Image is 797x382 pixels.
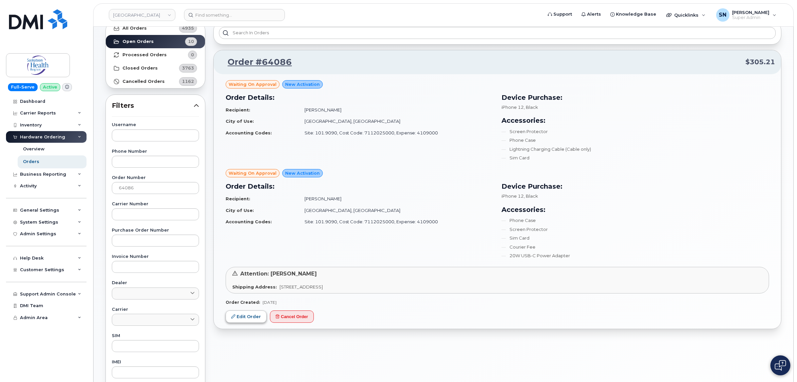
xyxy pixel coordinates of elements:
label: Username [112,123,199,127]
strong: Open Orders [122,39,154,44]
li: Courier Fee [501,244,769,250]
td: [GEOGRAPHIC_DATA], [GEOGRAPHIC_DATA] [299,115,493,127]
a: Edit Order [226,310,267,323]
strong: Order Created: [226,300,260,305]
span: Knowledge Base [616,11,656,18]
li: Sim Card [501,235,769,241]
span: Super Admin [732,15,769,20]
input: Find something... [184,9,285,21]
h3: Accessories: [501,205,769,215]
a: Knowledge Base [606,8,661,21]
h3: Device Purchase: [501,93,769,102]
a: Cancelled Orders1162 [106,75,205,88]
img: Open chat [775,360,786,371]
li: Screen Protector [501,226,769,233]
label: Dealer [112,281,199,285]
a: Support [543,8,577,21]
span: Quicklinks [674,12,698,18]
span: 4935 [182,25,194,31]
label: Purchase Order Number [112,228,199,233]
h3: Accessories: [501,115,769,125]
strong: Shipping Address: [232,284,277,289]
strong: City of Use: [226,118,254,124]
td: Site: 101.9090, Cost Code: 7112025000, Expense: 4109000 [299,216,493,228]
td: [PERSON_NAME] [299,193,493,205]
span: [STREET_ADDRESS] [280,284,323,289]
span: iPhone 12 [501,193,524,199]
span: Waiting On Approval [229,170,277,176]
a: All Orders4935 [106,22,205,35]
li: Sim Card [501,155,769,161]
span: , Black [524,193,538,199]
strong: Recipient: [226,196,250,201]
h3: Order Details: [226,181,494,191]
td: [PERSON_NAME] [299,104,493,116]
label: Invoice Number [112,255,199,259]
span: Filters [112,101,194,110]
span: [DATE] [263,300,277,305]
label: Carrier [112,307,199,312]
a: Closed Orders3763 [106,62,205,75]
span: SN [719,11,726,19]
span: 0 [191,52,194,58]
li: Lightning Charging Cable (Cable only) [501,146,769,152]
strong: Cancelled Orders [122,79,165,84]
span: New Activation [285,170,320,176]
span: [PERSON_NAME] [732,10,769,15]
strong: City of Use: [226,208,254,213]
span: 1162 [182,78,194,85]
span: iPhone 12 [501,104,524,110]
h3: Device Purchase: [501,181,769,191]
strong: Processed Orders [122,52,167,58]
strong: Closed Orders [122,66,158,71]
span: New Activation [285,81,320,88]
li: 20W USB-C Power Adapter [501,253,769,259]
div: Quicklinks [662,8,710,22]
a: Processed Orders0 [106,48,205,62]
li: Phone Case [501,217,769,224]
span: Waiting On Approval [229,81,277,88]
strong: Accounting Codes: [226,130,272,135]
a: Alerts [577,8,606,21]
td: [GEOGRAPHIC_DATA], [GEOGRAPHIC_DATA] [299,205,493,216]
strong: Accounting Codes: [226,219,272,224]
label: Carrier Number [112,202,199,206]
a: Saskatoon Health Region [109,9,175,21]
label: Order Number [112,176,199,180]
a: Open Orders10 [106,35,205,48]
strong: Recipient: [226,107,250,112]
span: Attention: [PERSON_NAME] [240,271,317,277]
li: Screen Protector [501,128,769,135]
span: 10 [188,38,194,45]
span: , Black [524,104,538,110]
span: Support [553,11,572,18]
li: Phone Case [501,137,769,143]
div: Sabrina Nguyen [711,8,781,22]
label: Phone Number [112,149,199,154]
label: SIM [112,334,199,338]
strong: All Orders [122,26,147,31]
span: $305.21 [745,57,775,67]
label: IMEI [112,360,199,364]
a: Order #64086 [220,56,292,68]
h3: Order Details: [226,93,494,102]
span: Alerts [587,11,601,18]
button: Cancel Order [270,310,314,323]
td: Site: 101.9090, Cost Code: 7112025000, Expense: 4109000 [299,127,493,139]
input: Search in orders [219,27,776,39]
span: 3763 [182,65,194,71]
